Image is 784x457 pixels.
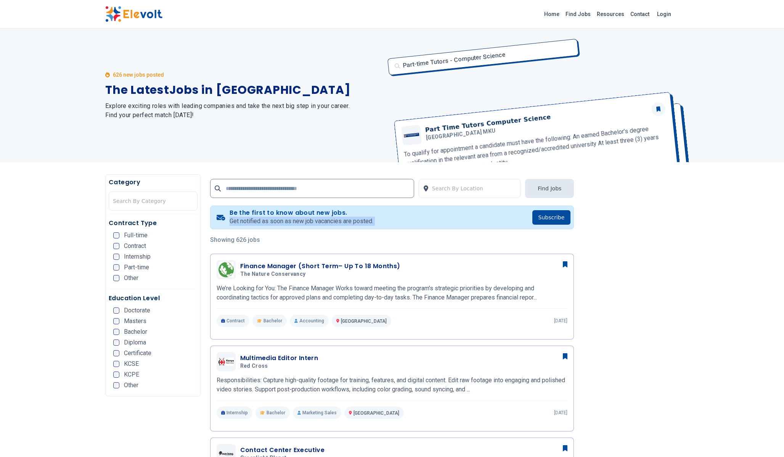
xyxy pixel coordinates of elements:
[113,318,119,324] input: Masters
[105,6,162,22] img: Elevolt
[532,210,571,225] button: Subscribe
[240,446,325,455] h3: Contact Center Executive
[263,318,282,324] span: Bachelor
[113,71,164,79] p: 626 new jobs posted
[113,254,119,260] input: Internship
[217,260,568,327] a: The Nature ConservancyFinance Manager (Short Term– Up To 18 Months)The Nature ConservancyWe’re Lo...
[113,361,119,367] input: KCSE
[217,315,250,327] p: Contract
[113,350,119,356] input: Certificate
[240,262,400,271] h3: Finance Manager (Short Term– Up To 18 Months)
[594,8,627,20] a: Resources
[562,8,594,20] a: Find Jobs
[113,275,119,281] input: Other
[124,232,148,238] span: Full-time
[341,319,387,324] span: [GEOGRAPHIC_DATA]
[109,219,198,228] h5: Contract Type
[113,340,119,346] input: Diploma
[240,363,268,370] span: Red cross
[113,232,119,238] input: Full-time
[124,243,146,249] span: Contract
[218,451,234,456] img: Greenlight Planet
[113,382,119,388] input: Other
[124,318,146,324] span: Masters
[113,329,119,335] input: Bachelor
[124,307,150,314] span: Doctorate
[583,205,679,434] iframe: Advertisement
[267,410,285,416] span: Bachelor
[124,254,151,260] span: Internship
[218,357,234,366] img: Red cross
[217,284,568,302] p: We’re Looking for You: The Finance Manager Works toward meeting the program's strategic prioritie...
[124,264,149,270] span: Part-time
[290,315,329,327] p: Accounting
[293,407,341,419] p: Marketing Sales
[109,178,198,187] h5: Category
[353,410,399,416] span: [GEOGRAPHIC_DATA]
[525,179,574,198] button: Find Jobs
[746,420,784,457] iframe: Chat Widget
[113,307,119,314] input: Doctorate
[124,361,139,367] span: KCSE
[124,372,139,378] span: KCPE
[217,352,568,419] a: Red crossMultimedia Editor InternRed crossResponsibilities: Capture high-quality footage for trai...
[113,372,119,378] input: KCPE
[230,209,373,217] h4: Be the first to know about new jobs.
[124,350,151,356] span: Certificate
[652,6,676,22] a: Login
[218,262,234,277] img: The Nature Conservancy
[105,101,383,120] h2: Explore exciting roles with leading companies and take the next big step in your career. Find you...
[124,329,147,335] span: Bachelor
[113,243,119,249] input: Contract
[217,376,568,394] p: Responsibilities: Capture high-quality footage for training, features, and digital content. Edit ...
[554,318,567,324] p: [DATE]
[217,407,253,419] p: Internship
[240,354,318,363] h3: Multimedia Editor Intern
[124,340,146,346] span: Diploma
[109,294,198,303] h5: Education Level
[627,8,652,20] a: Contact
[105,83,383,97] h1: The Latest Jobs in [GEOGRAPHIC_DATA]
[124,382,138,388] span: Other
[240,271,306,278] span: The Nature Conservancy
[554,410,567,416] p: [DATE]
[541,8,562,20] a: Home
[124,275,138,281] span: Other
[210,235,574,245] p: Showing 626 jobs
[113,264,119,270] input: Part-time
[230,217,373,226] p: Get notified as soon as new job vacancies are posted.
